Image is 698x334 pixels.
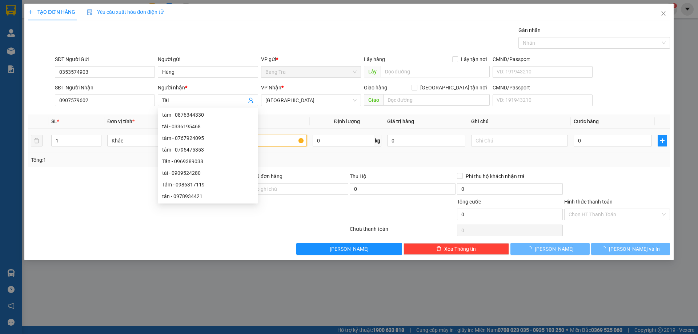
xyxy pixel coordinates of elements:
[350,173,366,179] span: Thu Hộ
[158,121,258,132] div: tài - 0336195468
[31,135,43,146] button: delete
[162,134,253,142] div: tâm - 0767924095
[162,157,253,165] div: Tấn - 0969389038
[564,199,613,205] label: Hình thức thanh toán
[162,169,253,177] div: tài - 0909524280
[364,94,383,106] span: Giao
[265,95,357,106] span: Sài Gòn
[112,135,200,146] span: Khác
[107,118,135,124] span: Đơn vị tính
[527,246,535,251] span: loading
[493,84,593,92] div: CMND/Passport
[296,243,402,255] button: [PERSON_NAME]
[364,85,387,90] span: Giao hàng
[364,66,381,77] span: Lấy
[51,118,57,124] span: SL
[330,245,369,253] span: [PERSON_NAME]
[162,146,253,154] div: tâm - 0795475353
[334,118,360,124] span: Định lượng
[261,85,281,90] span: VP Nhận
[162,181,253,189] div: Tầm - 0986317119
[661,11,666,16] span: close
[457,199,481,205] span: Tổng cước
[158,156,258,167] div: Tấn - 0969389038
[242,183,348,195] input: Ghi chú đơn hàng
[468,114,571,129] th: Ghi chú
[518,27,541,33] label: Gán nhãn
[210,135,306,146] input: VD: Bàn, Ghế
[383,94,490,106] input: Dọc đường
[28,9,33,15] span: plus
[653,4,674,24] button: Close
[265,67,357,77] span: Bang Tra
[601,246,609,251] span: loading
[158,132,258,144] div: tâm - 0767924095
[158,109,258,121] div: tâm - 0876344330
[444,245,476,253] span: Xóa Thông tin
[158,144,258,156] div: tâm - 0795475353
[261,55,361,63] div: VP gửi
[374,135,381,146] span: kg
[387,118,414,124] span: Giá trị hàng
[535,245,574,253] span: [PERSON_NAME]
[87,9,164,15] span: Yêu cầu xuất hóa đơn điện tử
[404,243,509,255] button: deleteXóa Thông tin
[158,55,258,63] div: Người gửi
[349,225,456,238] div: Chưa thanh toán
[471,135,568,146] input: Ghi Chú
[658,135,667,146] button: plus
[458,55,490,63] span: Lấy tận nơi
[55,55,155,63] div: SĐT Người Gửi
[162,192,253,200] div: tấn - 0978934421
[162,111,253,119] div: tâm - 0876344330
[55,84,155,92] div: SĐT Người Nhận
[87,9,93,15] img: icon
[463,172,527,180] span: Phí thu hộ khách nhận trả
[609,245,660,253] span: [PERSON_NAME] và In
[591,243,670,255] button: [PERSON_NAME] và In
[158,167,258,179] div: tài - 0909524280
[658,138,667,144] span: plus
[510,243,589,255] button: [PERSON_NAME]
[574,118,599,124] span: Cước hàng
[248,97,254,103] span: user-add
[436,246,441,252] span: delete
[242,173,282,179] label: Ghi chú đơn hàng
[28,9,75,15] span: TẠO ĐƠN HÀNG
[387,135,465,146] input: 0
[493,55,593,63] div: CMND/Passport
[158,179,258,190] div: Tầm - 0986317119
[381,66,490,77] input: Dọc đường
[364,56,385,62] span: Lấy hàng
[158,84,258,92] div: Người nhận
[31,156,269,164] div: Tổng: 1
[417,84,490,92] span: [GEOGRAPHIC_DATA] tận nơi
[162,122,253,130] div: tài - 0336195468
[158,190,258,202] div: tấn - 0978934421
